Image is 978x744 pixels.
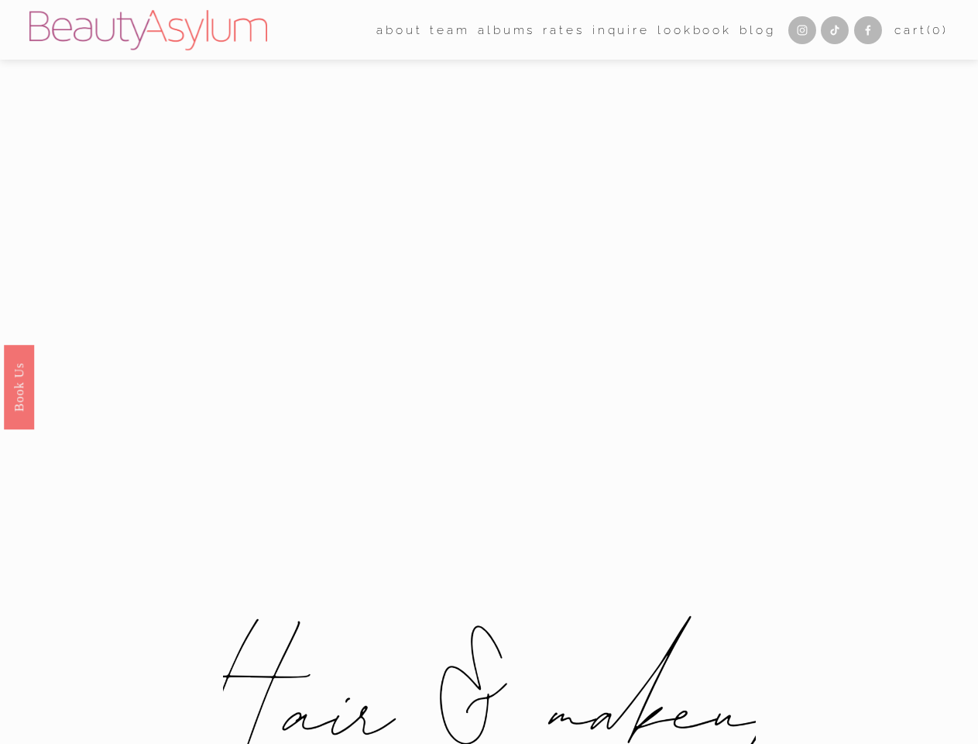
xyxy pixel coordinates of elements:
img: Beauty Asylum | Bridal Hair &amp; Makeup Charlotte &amp; Atlanta [29,10,267,50]
span: team [430,19,469,41]
a: Lookbook [657,18,732,42]
a: folder dropdown [430,18,469,42]
a: Instagram [788,16,816,44]
a: TikTok [821,16,849,44]
a: Cart(0) [894,19,949,41]
a: albums [478,18,535,42]
a: folder dropdown [376,18,422,42]
a: Rates [543,18,584,42]
a: Blog [740,18,775,42]
span: ( ) [927,22,949,37]
a: Facebook [854,16,882,44]
span: 0 [932,22,942,37]
a: Book Us [4,345,34,429]
span: about [376,19,422,41]
a: Inquire [592,18,650,42]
